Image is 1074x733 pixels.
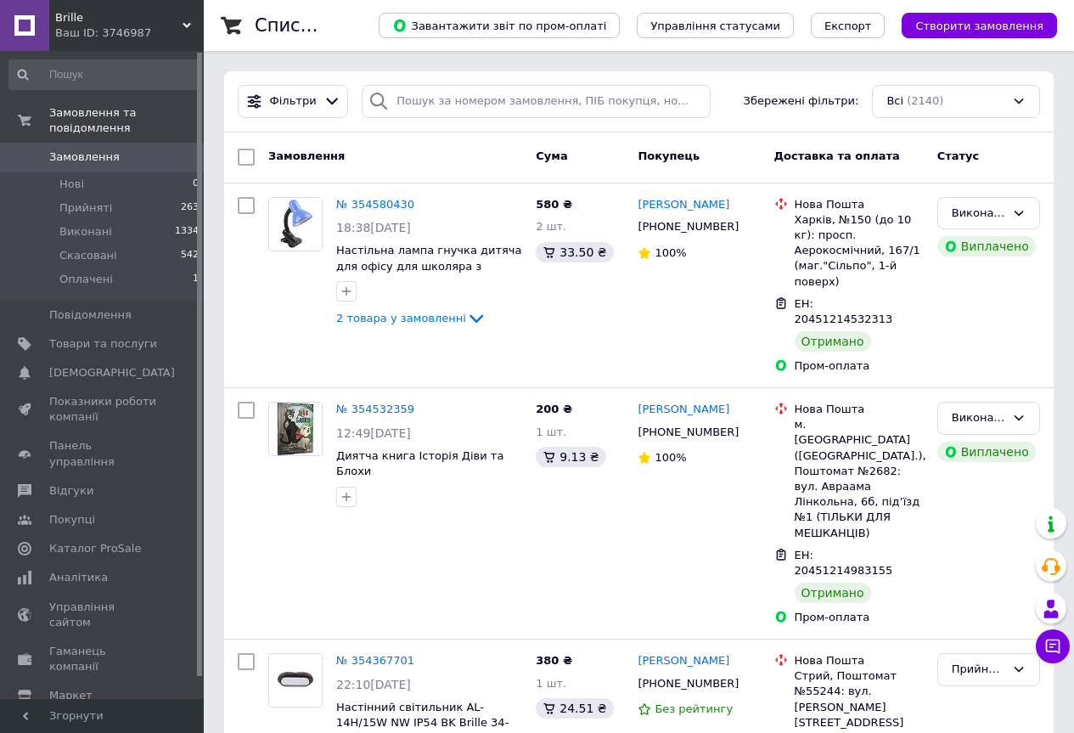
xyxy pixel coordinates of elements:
img: Фото товару [269,403,322,455]
button: Експорт [811,13,886,38]
a: Диятча книга Історія Діви та Блохи [336,449,503,478]
span: Нові [59,177,84,192]
span: Покупець [638,149,700,162]
span: Доставка та оплата [774,149,900,162]
div: Отримано [795,583,871,603]
span: 542 [181,248,199,263]
span: Відгуки [49,483,93,499]
span: Замовлення [49,149,120,165]
a: Створити замовлення [885,19,1057,31]
button: Створити замовлення [902,13,1057,38]
span: 1 шт. [536,426,566,438]
a: 2 товара у замовленні [336,312,486,324]
span: 263 [181,200,199,216]
span: Скасовані [59,248,117,263]
div: Нова Пошта [795,653,924,668]
div: [PHONE_NUMBER] [634,673,742,695]
input: Пошук за номером замовлення, ПІБ покупця, номером телефону, Email, номером накладної [362,85,711,118]
span: 2 товара у замовленні [336,312,466,324]
div: [PHONE_NUMBER] [634,421,742,443]
span: Управління сайтом [49,600,157,630]
span: Замовлення [268,149,345,162]
span: 1 шт. [536,677,566,690]
div: Нова Пошта [795,402,924,417]
span: 2 шт. [536,220,566,233]
span: Brille [55,10,183,25]
div: 24.51 ₴ [536,698,613,719]
span: Аналітика [49,570,108,585]
button: Завантажити звіт по пром-оплаті [379,13,620,38]
button: Чат з покупцем [1036,629,1070,663]
div: 9.13 ₴ [536,447,605,467]
a: [PERSON_NAME] [638,653,729,669]
h1: Список замовлень [255,15,427,36]
span: Товари та послуги [49,336,157,352]
span: Експорт [824,20,872,32]
div: 33.50 ₴ [536,242,613,262]
div: Виконано [952,205,1005,223]
span: 1 [193,272,199,287]
span: [DEMOGRAPHIC_DATA] [49,365,175,381]
span: 100% [655,246,686,259]
span: Прийняті [59,200,112,216]
img: Фото товару [269,198,322,251]
a: № 354580430 [336,198,414,211]
div: м. [GEOGRAPHIC_DATA] ([GEOGRAPHIC_DATA].), Поштомат №2682: вул. Авраама Лінкольна, 6б, під’їзд №1... [795,417,924,541]
div: Харків, №150 (до 10 кг): просп. Аерокосмічний, 167/1 (маг."Сільпо", 1-й поверх) [795,212,924,290]
a: [PERSON_NAME] [638,197,729,213]
a: Фото товару [268,402,323,456]
span: 380 ₴ [536,654,572,667]
div: Нова Пошта [795,197,924,212]
div: Пром-оплата [795,358,924,374]
span: Всі [886,93,903,110]
span: ЕН: 20451214532313 [795,297,893,326]
a: [PERSON_NAME] [638,402,729,418]
a: № 354532359 [336,403,414,415]
span: 200 ₴ [536,403,572,415]
span: 18:38[DATE] [336,221,411,234]
span: Статус [937,149,980,162]
span: Повідомлення [49,307,132,323]
span: Показники роботи компанії [49,394,157,425]
div: Ваш ID: 3746987 [55,25,204,41]
span: Cума [536,149,567,162]
span: Маркет [49,688,93,703]
span: Каталог ProSale [49,541,141,556]
input: Пошук [8,59,200,90]
span: Виконані [59,224,112,240]
span: Замовлення та повідомлення [49,105,204,136]
a: Настільна лампа гнучка дитяча для офісу для школяра з затискачем на прищіпці невисока ціна MTL-01... [336,244,521,304]
img: Фото товару [269,654,322,707]
div: Виплачено [937,442,1036,462]
span: ЕН: 20451214983155 [795,549,893,578]
span: Управління статусами [650,20,780,32]
span: Завантажити звіт по пром-оплаті [392,18,606,33]
a: Фото товару [268,653,323,708]
a: Фото товару [268,197,323,251]
button: Управління статусами [637,13,794,38]
span: 0 [193,177,199,192]
a: № 354367701 [336,654,414,667]
span: 100% [655,451,686,464]
span: Створити замовлення [915,20,1043,32]
span: 580 ₴ [536,198,572,211]
span: Фільтри [270,93,317,110]
span: Збережені фільтри: [744,93,859,110]
span: Покупці [49,512,95,527]
span: 1334 [175,224,199,240]
div: Виконано [952,409,1005,427]
div: Виплачено [937,236,1036,257]
div: Прийнято [952,661,1005,679]
span: Без рейтингу [655,702,733,715]
div: [PHONE_NUMBER] [634,216,742,238]
span: Панель управління [49,438,157,469]
div: Отримано [795,331,871,352]
span: Оплачені [59,272,113,287]
div: Пром-оплата [795,610,924,625]
span: 12:49[DATE] [336,426,411,440]
span: 22:10[DATE] [336,678,411,691]
span: Гаманець компанії [49,644,157,674]
span: (2140) [907,94,943,107]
